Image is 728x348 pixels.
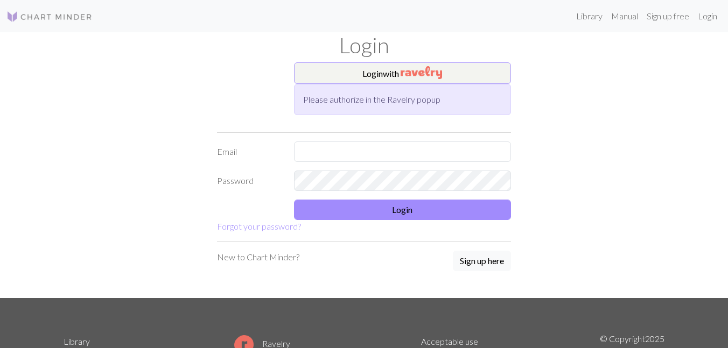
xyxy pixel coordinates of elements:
[401,66,442,79] img: Ravelry
[607,5,642,27] a: Manual
[6,10,93,23] img: Logo
[211,171,288,191] label: Password
[694,5,722,27] a: Login
[217,251,299,264] p: New to Chart Minder?
[642,5,694,27] a: Sign up free
[294,200,512,220] button: Login
[211,141,288,162] label: Email
[421,336,478,346] a: Acceptable use
[572,5,607,27] a: Library
[294,62,512,84] button: Loginwith
[64,336,90,346] a: Library
[294,84,512,115] div: Please authorize in the Ravelry popup
[453,251,511,271] button: Sign up here
[57,32,671,58] h1: Login
[217,221,301,231] a: Forgot your password?
[453,251,511,272] a: Sign up here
